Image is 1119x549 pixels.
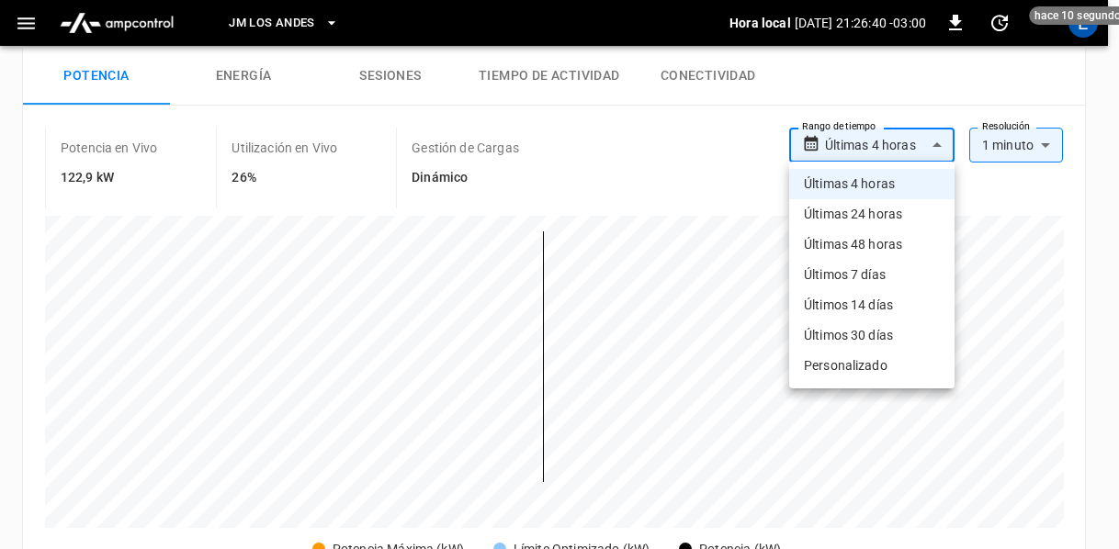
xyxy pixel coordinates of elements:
li: Últimas 24 horas [789,199,955,230]
li: Últimas 4 horas [789,169,955,199]
li: Últimas 48 horas [789,230,955,260]
li: Personalizado [789,351,955,381]
li: Últimos 14 días [789,290,955,320]
li: Últimos 30 días [789,320,955,351]
li: Últimos 7 días [789,260,955,290]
